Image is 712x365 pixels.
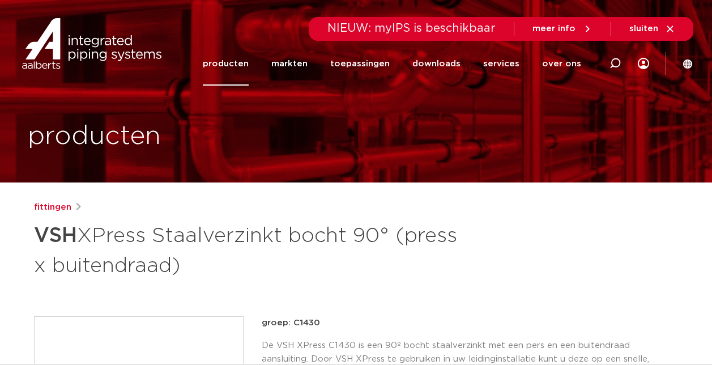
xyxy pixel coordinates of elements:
[203,42,249,86] a: producten
[271,42,308,86] a: markten
[532,24,592,34] a: meer info
[412,42,461,86] a: downloads
[34,201,71,214] a: fittingen
[203,42,581,86] nav: Menu
[28,118,161,155] h1: producten
[262,316,679,330] p: groep: C1430
[483,42,519,86] a: services
[327,23,496,34] span: NIEUW: myIPS is beschikbaar
[629,24,675,34] a: sluiten
[542,42,581,86] a: over ons
[629,24,658,33] span: sluiten
[34,226,77,246] strong: VSH
[330,42,390,86] a: toepassingen
[532,24,575,33] span: meer info
[34,219,459,280] h1: XPress Staalverzinkt bocht 90° (press x buitendraad)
